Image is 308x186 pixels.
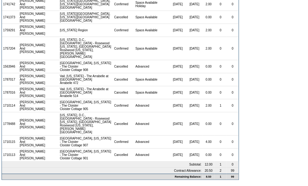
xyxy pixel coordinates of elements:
[134,86,169,99] td: Space Available
[59,135,113,148] td: [GEOGRAPHIC_DATA], [US_STATE] - The Cloister Cloister Cottage 907
[169,37,186,60] td: [DATE]
[226,37,239,60] td: 0
[226,86,239,99] td: 0
[226,73,239,86] td: 0
[214,135,226,148] td: 0
[226,112,239,135] td: 0
[113,99,134,112] td: Confirmed
[226,162,239,168] td: 0
[203,168,214,174] td: 20.50
[59,73,113,86] td: Vail, [US_STATE] - The Arrabelle at [GEOGRAPHIC_DATA] Arrabelle 472
[226,168,239,174] td: 99
[134,11,169,24] td: Space Available
[113,11,134,24] td: Cancelled
[2,60,18,73] td: 1563946
[169,73,186,86] td: [DATE]
[214,162,226,168] td: 1
[134,112,169,135] td: Advanced
[203,37,214,60] td: 2.00
[18,24,47,37] td: [PERSON_NAME] And [PERSON_NAME]
[18,112,47,135] td: [PERSON_NAME] And [PERSON_NAME]
[18,37,47,60] td: [PERSON_NAME] And [PERSON_NAME]
[186,99,203,112] td: [DATE]
[186,135,203,148] td: [DATE]
[203,86,214,99] td: 0.00
[2,168,203,174] td: Contract Allowance:
[18,11,47,24] td: [PERSON_NAME] And [PERSON_NAME]
[226,11,239,24] td: 0
[59,148,113,162] td: [GEOGRAPHIC_DATA], [US_STATE] - The Cloister Cloister Cottage 901
[113,135,134,148] td: Confirmed
[186,112,203,135] td: [DATE]
[186,24,203,37] td: [DATE]
[214,37,226,60] td: 0
[203,162,214,168] td: 12.00
[203,60,214,73] td: 0.00
[226,60,239,73] td: 0
[214,168,226,174] td: 2
[2,162,203,168] td: Subtotal:
[169,24,186,37] td: [DATE]
[214,112,226,135] td: 0
[203,11,214,24] td: 0.00
[186,11,203,24] td: [DATE]
[203,73,214,86] td: 0.00
[59,86,113,99] td: Vail, [US_STATE] - The Arrabelle at [GEOGRAPHIC_DATA] Arrabelle 514
[169,112,186,135] td: [DATE]
[169,86,186,99] td: [DATE]
[134,37,169,60] td: Space Available
[59,60,113,73] td: [GEOGRAPHIC_DATA], [US_STATE] - The Cloister Cloister Cottage 908
[226,148,239,162] td: 0
[113,112,134,135] td: Cancelled
[214,148,226,162] td: 0
[59,11,113,24] td: [US_STATE][GEOGRAPHIC_DATA], [US_STATE][GEOGRAPHIC_DATA] [GEOGRAPHIC_DATA]
[214,24,226,37] td: 0
[2,99,18,112] td: 1710114
[226,135,239,148] td: 0
[134,135,169,148] td: Advanced
[203,99,214,112] td: 2.00
[214,60,226,73] td: 0
[2,24,18,37] td: 1759291
[18,73,47,86] td: [PERSON_NAME] And [PERSON_NAME]
[226,24,239,37] td: 0
[134,60,169,73] td: Advanced
[203,24,214,37] td: 2.00
[59,99,113,112] td: [GEOGRAPHIC_DATA], [US_STATE] - The Cloister Cloister Cottage 905
[2,174,203,179] td: Remaining Balance:
[18,148,47,162] td: [PERSON_NAME] And [PERSON_NAME]
[134,73,169,86] td: Space Available
[113,37,134,60] td: Confirmed
[214,174,226,179] td: 1
[186,60,203,73] td: [DATE]
[214,11,226,24] td: 0
[226,99,239,112] td: 0
[18,86,47,99] td: [PERSON_NAME] And [PERSON_NAME]
[169,135,186,148] td: [DATE]
[2,86,18,99] td: 1787016
[203,148,214,162] td: 0.00
[2,135,18,148] td: 1710115
[59,24,113,37] td: [US_STATE] Region
[186,148,203,162] td: [DATE]
[214,99,226,112] td: 1
[226,174,239,179] td: 99
[214,73,226,86] td: 0
[203,174,214,179] td: 8.50
[203,112,214,135] td: 0.00
[113,86,134,99] td: Cancelled
[2,11,18,24] td: 1741373
[169,99,186,112] td: [DATE]
[2,73,18,86] td: 1787017
[169,11,186,24] td: [DATE]
[113,60,134,73] td: Cancelled
[18,60,47,73] td: [PERSON_NAME] And [PERSON_NAME]
[214,86,226,99] td: 0
[186,37,203,60] td: [DATE]
[2,148,18,162] td: 1710113
[59,112,113,135] td: [US_STATE], D.C., [GEOGRAPHIC_DATA] - Rosewood [US_STATE], [GEOGRAPHIC_DATA] Rosewood [US_STATE],...
[113,148,134,162] td: Cancelled
[134,24,169,37] td: Space Available
[203,135,214,148] td: 4.00
[2,37,18,60] td: 1757204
